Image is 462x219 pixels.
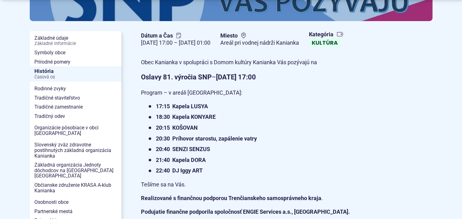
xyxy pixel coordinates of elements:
figcaption: Areál pri vodnej nádrži Kanianka [221,39,299,47]
span: Organizácie pôsobiace v obci [GEOGRAPHIC_DATA] [35,123,117,138]
a: Symboly obce [30,48,121,57]
a: Slovenský zväz zdravotne postihnutých základná organizácia Kanianka [30,140,121,160]
a: Kultúra [309,38,341,48]
span: Miesto [221,32,299,39]
strong: 20:40 SENZI SENZUS [156,146,210,152]
span: História [35,66,117,82]
strong: [DATE] 17:00 [216,73,256,81]
strong: Oslavy 81. výročia SNP [141,73,212,81]
span: Rodinné zvyky [35,84,117,93]
span: Tradičné staviteľstvo [35,93,117,103]
a: Tradičný odev [30,112,121,121]
span: Symboly obce [35,48,117,57]
span: Slovenský zväz zdravotne postihnutých základná organizácia Kanianka [35,140,117,160]
a: Organizácie pôsobiace v obci [GEOGRAPHIC_DATA] [30,123,121,138]
a: Občianske združenie KRASA A-klub Kanianka [30,181,121,195]
span: Tradičné zamestnanie [35,102,117,112]
span: Prírodné pomery [35,57,117,67]
strong: 21:40 Kapela DORA [156,157,206,163]
strong: 17:15 Kapela LUSYA [156,103,208,109]
p: . [141,194,361,203]
span: Občianske združenie KRASA A-klub Kanianka [35,181,117,195]
span: Základné informácie [35,41,117,46]
strong: 18:30 Kapela KONYARE [156,114,216,120]
a: Prírodné pomery [30,57,121,67]
p: Program – v areáli [GEOGRAPHIC_DATA]: [141,88,361,98]
span: Základná organizácia Jednoty dôchodcov na [GEOGRAPHIC_DATA] [GEOGRAPHIC_DATA] [35,160,117,181]
strong: 20:30 Príhovor starostu, zapálenie vatry [156,135,257,142]
figcaption: [DATE] 17:00 – [DATE] 01:00 [141,39,211,47]
strong: Realizované s finančnou podporou Trenčianskeho samosprávneho kraja [141,195,322,201]
strong: 22:40 DJ Iggy ART [156,167,203,174]
span: Dátum a Čas [141,32,211,39]
span: Základné údaje [35,34,117,48]
a: Tradičné zamestnanie [30,102,121,112]
p: Obec Kanianka v spolupráci s Domom kultúry Kanianka Vás pozývajú na [141,58,361,67]
a: Základné údajeZákladné informácie [30,34,121,48]
a: Tradičné staviteľstvo [30,93,121,103]
a: Osobnosti obce [30,198,121,207]
p: Tešíme sa na Vás. [141,180,361,190]
a: HistóriaČasová os [30,66,121,82]
span: Časová os [35,75,117,80]
a: Partnerské mestá [30,207,121,216]
a: Základná organizácia Jednoty dôchodcov na [GEOGRAPHIC_DATA] [GEOGRAPHIC_DATA] [30,160,121,181]
span: Osobnosti obce [35,198,117,207]
strong: 20:15 KOŠOVAN [156,124,198,131]
span: Partnerské mestá [35,207,117,216]
p: – [141,71,361,83]
span: Kategória [309,31,344,38]
span: Tradičný odev [35,112,117,121]
strong: Podujatie finančne podporila spoločnosť ENGIE Services a.s., [GEOGRAPHIC_DATA]. [141,208,350,215]
a: Rodinné zvyky [30,84,121,93]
